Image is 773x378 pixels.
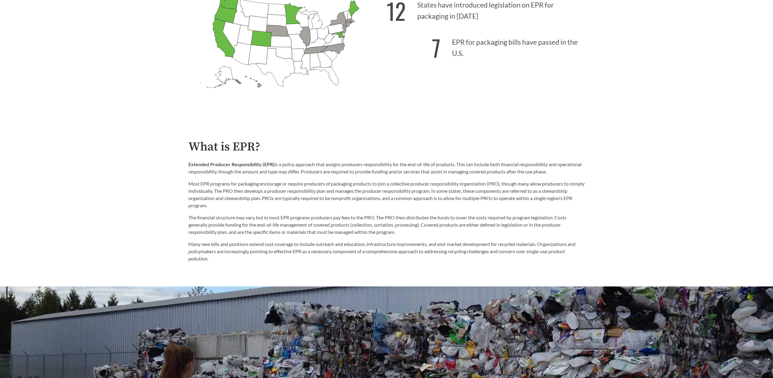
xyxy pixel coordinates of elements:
[188,161,274,167] strong: Extended Producer Responsibility (EPR)
[188,180,585,209] p: Most EPR programs for packaging encourage or require producers of packaging products to join a co...
[386,27,585,65] p: EPR for packaging bills have passed in the U.S.
[188,161,585,175] p: is a policy approach that assigns producers responsibility for the end-of-life of products. This ...
[188,140,585,154] h2: What is EPR?
[188,241,585,262] p: Many new bills and positions extend cost coverage to include outreach and education, infrastructu...
[188,214,585,236] p: The financial structure may vary, but in most EPR programs producers pay fees to the PRO. The PRO...
[432,31,441,64] strong: 7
